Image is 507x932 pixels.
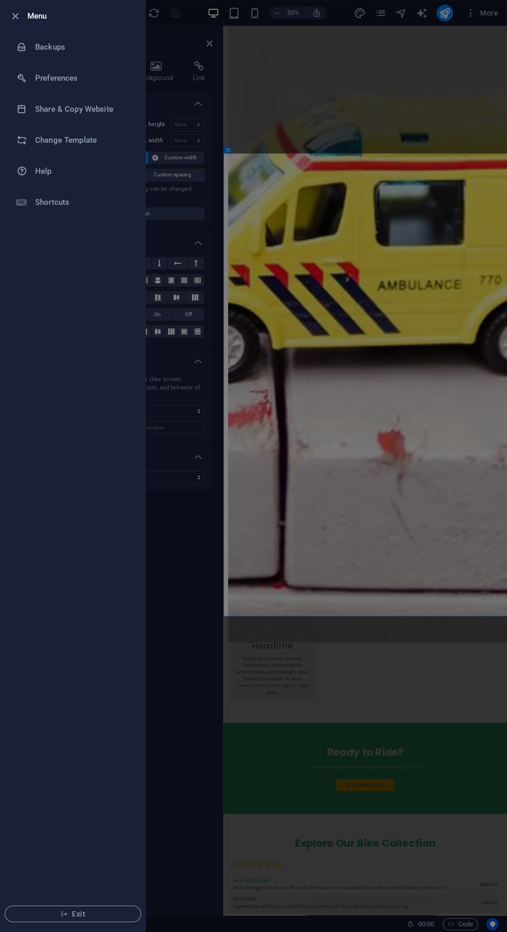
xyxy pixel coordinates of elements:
h6: Menu [27,10,137,22]
h6: Change Template [35,134,131,146]
button: Exit [5,906,141,922]
h6: Share & Copy Website [35,103,131,115]
h6: Help [35,165,131,177]
h6: Shortcuts [35,196,131,208]
span: Exit [13,910,132,918]
a: Help [1,156,145,187]
h6: Preferences [35,72,131,84]
h6: Backups [35,41,131,53]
